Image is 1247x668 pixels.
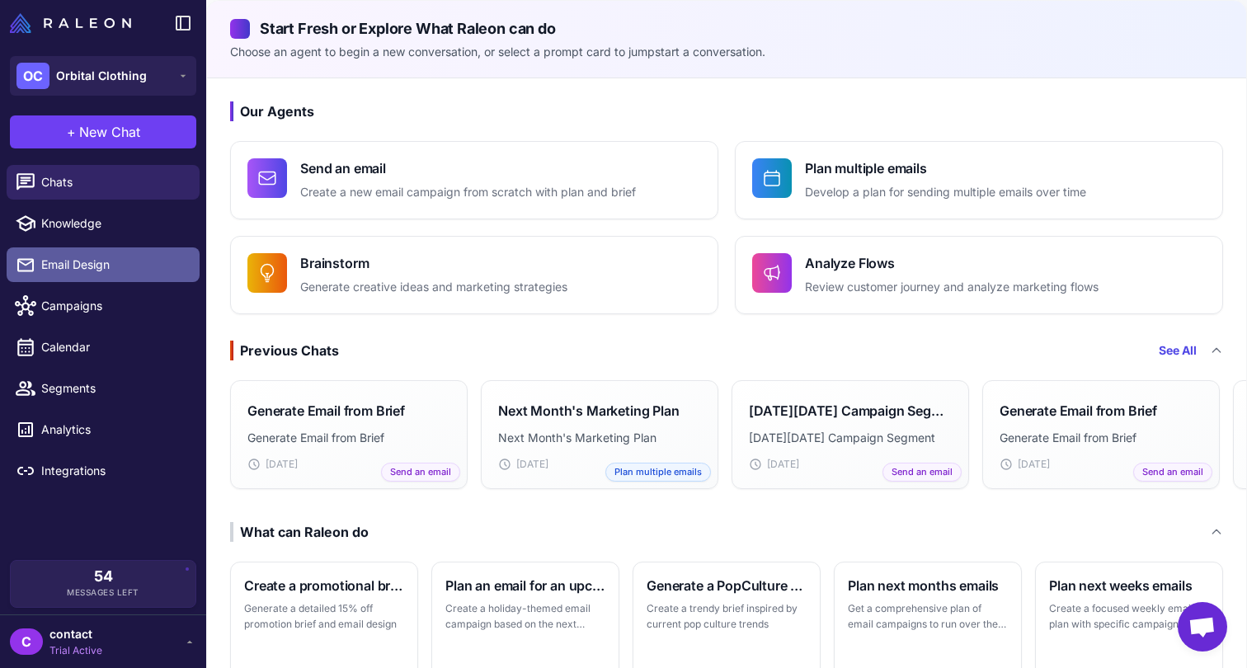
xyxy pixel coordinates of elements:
[735,141,1223,219] button: Plan multiple emailsDevelop a plan for sending multiple emails over time
[749,457,952,472] div: [DATE]
[445,600,605,633] p: Create a holiday-themed email campaign based on the next major holiday
[7,289,200,323] a: Campaigns
[230,17,1223,40] h2: Start Fresh or Explore What Raleon can do
[647,576,807,595] h3: Generate a PopCulture themed brief
[247,457,450,472] div: [DATE]
[1000,429,1202,447] p: Generate Email from Brief
[16,63,49,89] div: OC
[230,141,718,219] button: Send an emailCreate a new email campaign from scratch with plan and brief
[300,158,636,178] h4: Send an email
[1049,576,1209,595] h3: Plan next weeks emails
[805,253,1099,273] h4: Analyze Flows
[49,625,102,643] span: contact
[735,236,1223,314] button: Analyze FlowsReview customer journey and analyze marketing flows
[300,183,636,202] p: Create a new email campaign from scratch with plan and brief
[848,576,1008,595] h3: Plan next months emails
[244,576,404,595] h3: Create a promotional brief and email
[1178,602,1227,652] div: Open chat
[230,101,1223,121] h3: Our Agents
[67,122,76,142] span: +
[41,338,186,356] span: Calendar
[230,341,339,360] div: Previous Chats
[244,600,404,633] p: Generate a detailed 15% off promotion brief and email design
[41,462,186,480] span: Integrations
[230,43,1223,61] p: Choose an agent to begin a new conversation, or select a prompt card to jumpstart a conversation.
[56,67,147,85] span: Orbital Clothing
[41,214,186,233] span: Knowledge
[805,158,1086,178] h4: Plan multiple emails
[41,379,186,398] span: Segments
[445,576,605,595] h3: Plan an email for an upcoming holiday
[7,454,200,488] a: Integrations
[1000,401,1157,421] h3: Generate Email from Brief
[882,463,962,482] span: Send an email
[10,13,131,33] img: Raleon Logo
[67,586,139,599] span: Messages Left
[7,412,200,447] a: Analytics
[1049,600,1209,633] p: Create a focused weekly email plan with specific campaigns
[381,463,460,482] span: Send an email
[49,643,102,658] span: Trial Active
[300,278,567,297] p: Generate creative ideas and marketing strategies
[10,628,43,655] div: C
[7,206,200,241] a: Knowledge
[230,236,718,314] button: BrainstormGenerate creative ideas and marketing strategies
[1133,463,1212,482] span: Send an email
[7,247,200,282] a: Email Design
[1000,457,1202,472] div: [DATE]
[79,122,140,142] span: New Chat
[647,600,807,633] p: Create a trendy brief inspired by current pop culture trends
[41,256,186,274] span: Email Design
[41,297,186,315] span: Campaigns
[247,429,450,447] p: Generate Email from Brief
[7,165,200,200] a: Chats
[10,13,138,33] a: Raleon Logo
[7,371,200,406] a: Segments
[498,429,701,447] p: Next Month's Marketing Plan
[41,173,186,191] span: Chats
[7,330,200,365] a: Calendar
[848,600,1008,633] p: Get a comprehensive plan of email campaigns to run over the next month
[247,401,405,421] h3: Generate Email from Brief
[749,429,952,447] p: [DATE][DATE] Campaign Segment
[10,56,196,96] button: OCOrbital Clothing
[230,522,369,542] div: What can Raleon do
[805,183,1086,202] p: Develop a plan for sending multiple emails over time
[41,421,186,439] span: Analytics
[300,253,567,273] h4: Brainstorm
[605,463,711,482] span: Plan multiple emails
[805,278,1099,297] p: Review customer journey and analyze marketing flows
[498,457,701,472] div: [DATE]
[10,115,196,148] button: +New Chat
[498,401,680,421] h3: Next Month's Marketing Plan
[749,401,952,421] h3: [DATE][DATE] Campaign Segment
[1159,341,1197,360] a: See All
[94,569,113,584] span: 54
